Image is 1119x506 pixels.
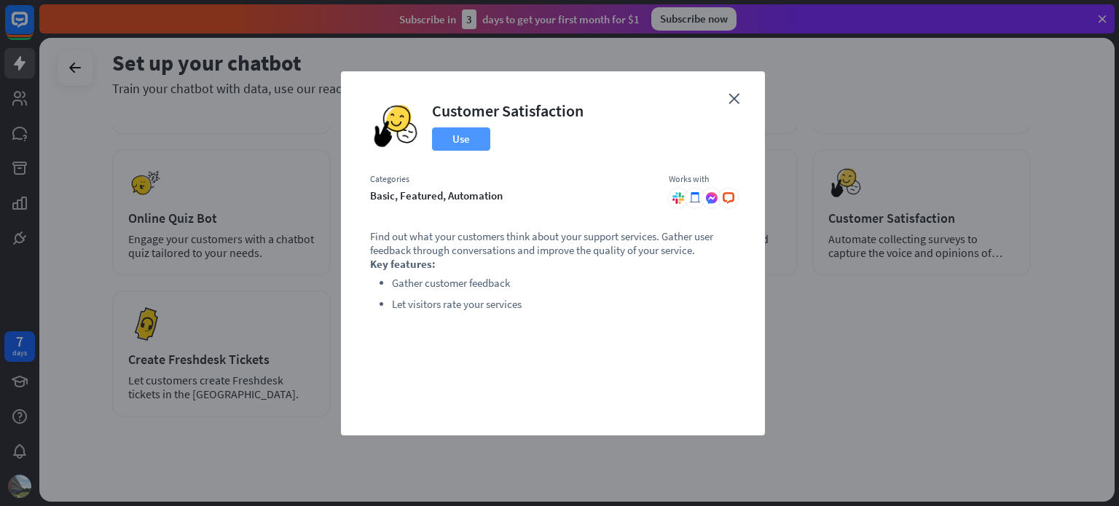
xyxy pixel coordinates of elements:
[370,100,421,151] img: Customer Satisfaction
[392,296,736,313] li: Let visitors rate your services
[729,93,739,104] i: close
[12,6,55,50] button: Open LiveChat chat widget
[432,100,584,121] div: Customer Satisfaction
[370,173,654,185] div: Categories
[432,127,490,151] button: Use
[370,229,736,257] p: Find out what your customers think about your support services. Gather user feedback through conv...
[370,257,436,271] strong: Key features:
[669,173,736,185] div: Works with
[370,189,654,202] div: basic, featured, automation
[392,274,736,292] li: Gather customer feedback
